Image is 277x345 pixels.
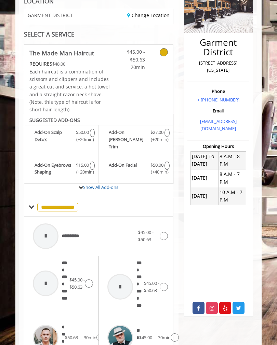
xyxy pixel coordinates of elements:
[190,187,218,205] td: [DATE]
[139,334,152,341] span: $45.00
[123,48,145,64] span: $45.00 - $50.63
[29,117,80,123] b: SUGGESTED ADD-ONS
[127,12,170,18] a: Change Location
[83,184,118,190] a: Show All Add-ons
[78,136,87,143] span: (+20min )
[189,38,248,57] h2: Garment District
[84,334,96,341] span: 30min
[65,334,78,341] span: $50.63
[190,151,218,169] td: [DATE] To [DATE]
[109,129,149,150] b: Add-On [PERSON_NAME] Trim
[197,97,239,103] a: + [PHONE_NUMBER]
[29,60,52,67] span: This service needs some Advance to be paid before we block your appointment
[35,162,75,176] b: Add-On Eyebrows Shaping
[28,162,95,178] label: Add-On Eyebrows Shaping
[24,31,173,38] div: SELECT A SERVICE
[102,129,169,152] label: Add-On Beard Trim
[150,129,163,136] span: $27.00
[29,60,111,68] div: $48.00
[123,64,145,71] span: 20min
[35,129,75,143] b: Add-On Scalp Detox
[69,277,85,290] span: $45.00 - $50.63
[218,187,246,205] td: 10 A.M - 7 P.M
[76,162,89,169] span: $15.00
[76,129,89,136] span: $50.00
[189,89,248,94] h3: Phone
[187,144,249,149] h3: Opening Hours
[218,151,246,169] td: 8 A.M - 8 P.M
[190,169,218,187] td: [DATE]
[28,13,73,18] span: GARMENT DISTRICT
[109,162,149,176] b: Add-On Facial
[153,168,161,176] span: (+40min )
[102,162,169,178] label: Add-On Facial
[189,108,248,113] h3: Email
[200,118,237,132] a: [EMAIL_ADDRESS][DOMAIN_NAME]
[78,168,87,176] span: (+20min )
[154,334,156,341] span: |
[28,129,95,145] label: Add-On Scalp Detox
[80,334,82,341] span: |
[24,114,173,184] div: The Made Man Haircut Add-onS
[153,136,161,143] span: (+20min )
[218,169,246,187] td: 8 A.M - 7 P.M
[29,68,110,113] span: Each haircut is a combination of scissors and clippers and includes a great cut and service, a ho...
[144,280,159,293] span: $45.00 - $50.63
[29,48,94,58] b: The Made Man Haircut
[189,59,248,74] p: [STREET_ADDRESS][US_STATE]
[138,229,154,243] span: $45.00 - $50.63
[158,334,171,341] span: 30min
[150,162,163,169] span: $50.00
